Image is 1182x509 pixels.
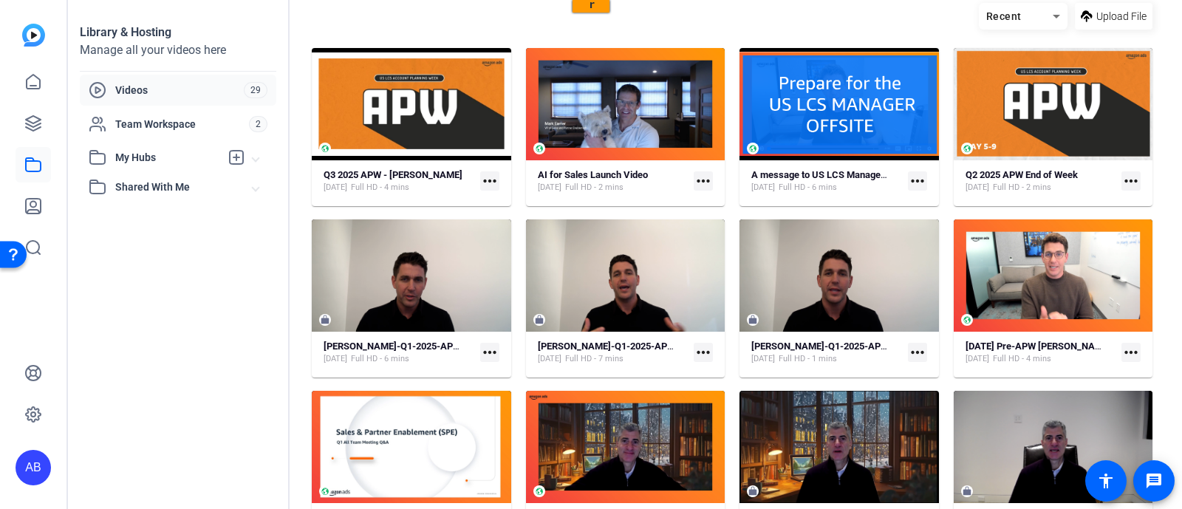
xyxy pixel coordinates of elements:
[1096,9,1147,24] span: Upload File
[80,143,276,172] mat-expansion-panel-header: My Hubs
[351,182,409,194] span: Full HD - 4 mins
[538,341,689,365] a: [PERSON_NAME]-Q1-2025-APW-[PERSON_NAME]-Q1-2025-APW-[PERSON_NAME]-1739912665123-webcam[DATE]Full ...
[966,169,1078,180] strong: Q2 2025 APW End of Week
[75,6,194,25] input: ASIN, PO, Alias, + more...
[751,182,775,194] span: [DATE]
[324,182,347,194] span: [DATE]
[249,116,267,132] span: 2
[351,353,409,365] span: Full HD - 6 mins
[779,353,837,365] span: Full HD - 1 mins
[324,353,347,365] span: [DATE]
[115,180,253,195] span: Shared With Me
[779,182,837,194] span: Full HD - 6 mins
[480,171,499,191] mat-icon: more_horiz
[80,41,276,59] div: Manage all your videos here
[908,343,927,362] mat-icon: more_horiz
[1075,3,1152,30] button: Upload File
[538,182,561,194] span: [DATE]
[538,341,1004,352] strong: [PERSON_NAME]-Q1-2025-APW-[PERSON_NAME]-Q1-2025-APW-[PERSON_NAME]-1739912665123-webcam
[751,353,775,365] span: [DATE]
[324,341,790,352] strong: [PERSON_NAME]-Q1-2025-APW-[PERSON_NAME]-Q1-2025-APW-[PERSON_NAME]-1739913939869-webcam
[1121,343,1141,362] mat-icon: more_horiz
[1121,171,1141,191] mat-icon: more_horiz
[270,5,303,24] button: LOAD
[565,182,624,194] span: Full HD - 2 mins
[324,341,474,365] a: [PERSON_NAME]-Q1-2025-APW-[PERSON_NAME]-Q1-2025-APW-[PERSON_NAME]-1739913939869-webcam[DATE]Full ...
[22,24,45,47] img: blue-gradient.svg
[908,171,927,191] mat-icon: more_horiz
[324,169,474,194] a: Q3 2025 APW - [PERSON_NAME][DATE]Full HD - 4 mins
[480,343,499,362] mat-icon: more_horiz
[751,341,902,365] a: [PERSON_NAME]-Q1-2025-APW-[PERSON_NAME]-Q1-2025-APW-[PERSON_NAME]-1739914543330-webcam[DATE]Full ...
[80,172,276,202] mat-expansion-panel-header: Shared With Me
[565,353,624,365] span: Full HD - 7 mins
[966,169,1116,194] a: Q2 2025 APW End of Week[DATE]Full HD - 2 mins
[966,341,1116,365] a: [DATE] Pre-APW [PERSON_NAME][DATE]Full HD - 4 mins
[115,150,220,165] span: My Hubs
[751,169,902,194] a: A message to US LCS Managers from [PERSON_NAME][DATE]Full HD - 6 mins
[538,353,561,365] span: [DATE]
[966,182,989,194] span: [DATE]
[986,10,1022,22] span: Recent
[694,171,713,191] mat-icon: more_horiz
[199,5,270,24] input: ASIN
[1145,472,1163,490] mat-icon: message
[694,343,713,362] mat-icon: more_horiz
[966,353,989,365] span: [DATE]
[1097,472,1115,490] mat-icon: accessibility
[115,83,244,98] span: Videos
[538,169,689,194] a: AI for Sales Launch Video[DATE]Full HD - 2 mins
[324,169,462,180] strong: Q3 2025 APW - [PERSON_NAME]
[966,341,1111,352] strong: [DATE] Pre-APW [PERSON_NAME]
[34,5,52,24] img: blueamy
[993,353,1051,365] span: Full HD - 4 mins
[538,169,648,180] strong: AI for Sales Launch Video
[80,24,276,41] div: Library & Hosting
[993,182,1051,194] span: Full HD - 2 mins
[751,169,988,180] strong: A message to US LCS Managers from [PERSON_NAME]
[16,450,51,485] div: AB
[115,117,249,131] span: Team Workspace
[244,82,267,98] span: 29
